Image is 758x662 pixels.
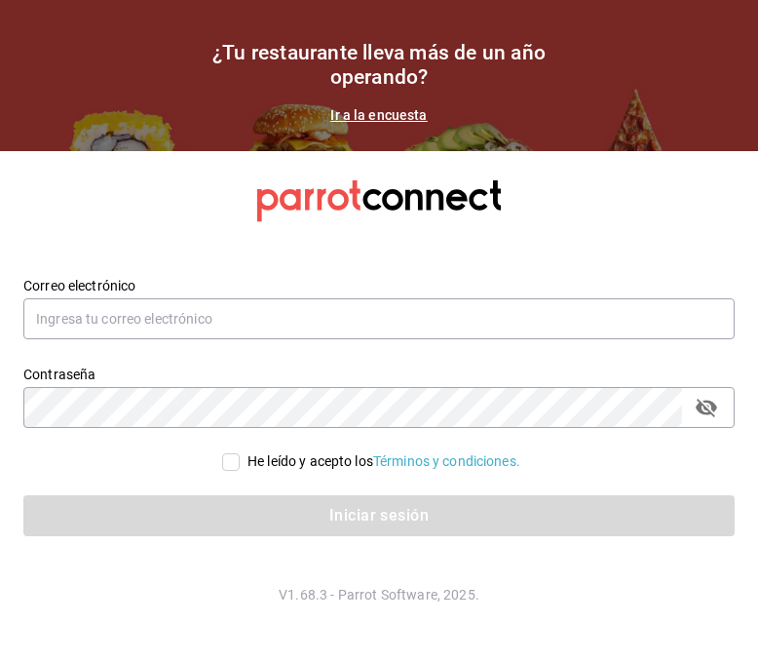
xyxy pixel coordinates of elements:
[184,41,574,90] h1: ¿Tu restaurante lleva más de un año operando?
[23,279,735,292] label: Correo electrónico
[23,585,735,604] p: V1.68.3 - Parrot Software, 2025.
[23,368,735,381] label: Contraseña
[247,451,520,472] div: He leído y acepto los
[23,298,735,339] input: Ingresa tu correo electrónico
[373,453,520,469] a: Términos y condiciones.
[330,107,427,123] a: Ir a la encuesta
[690,391,723,424] button: passwordField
